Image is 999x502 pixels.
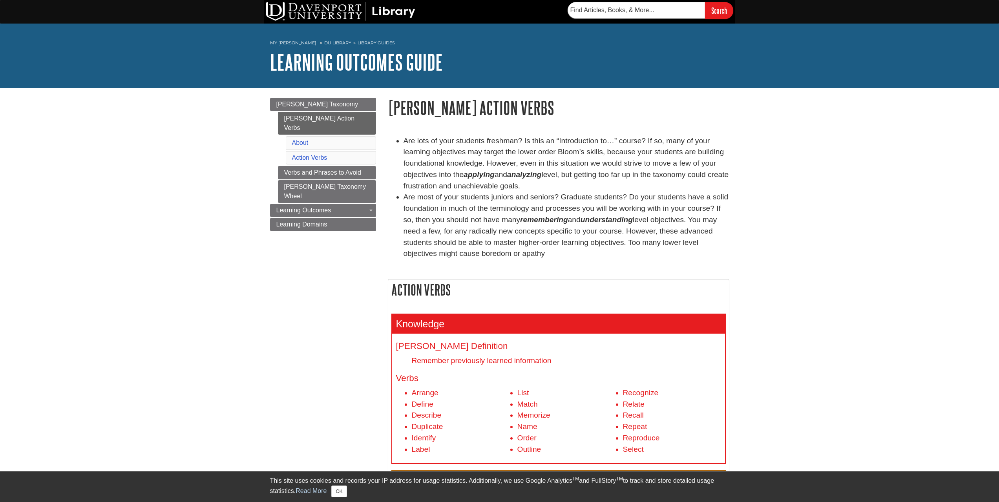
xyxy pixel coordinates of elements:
[517,410,615,421] li: Memorize
[276,101,358,108] span: [PERSON_NAME] Taxonomy
[517,444,615,455] li: Outline
[517,421,615,433] li: Name
[568,2,733,19] form: Searches DU Library's articles, books, and more
[270,98,376,111] a: [PERSON_NAME] Taxonomy
[517,387,615,399] li: List
[623,399,721,410] li: Relate
[404,135,729,192] li: Are lots of your students freshman? Is this an “Introduction to…” course? If so, many of your lea...
[276,207,331,214] span: Learning Outcomes
[623,433,721,444] li: Reproduce
[358,40,395,46] a: Library Guides
[623,410,721,421] li: Recall
[396,341,721,351] h4: [PERSON_NAME] Definition
[623,421,721,433] li: Repeat
[412,399,510,410] li: Define
[396,374,721,383] h4: Verbs
[568,2,705,18] input: Find Articles, Books, & More...
[292,154,327,161] a: Action Verbs
[270,218,376,231] a: Learning Domains
[388,279,729,300] h2: Action Verbs
[623,444,721,455] li: Select
[412,410,510,421] li: Describe
[412,444,510,455] li: Label
[520,215,568,224] em: remembering
[581,215,633,224] em: understanding
[412,421,510,433] li: Duplicate
[324,40,351,46] a: DU Library
[412,355,721,366] dd: Remember previously learned information
[705,2,733,19] input: Search
[331,486,347,497] button: Close
[270,50,443,74] a: Learning Outcomes Guide
[266,2,415,21] img: DU Library
[270,98,376,231] div: Guide Page Menu
[278,180,376,203] a: [PERSON_NAME] Taxonomy Wheel
[392,314,725,334] h3: Knowledge
[404,192,729,259] li: Are most of your students juniors and seniors? Graduate students? Do your students have a solid f...
[517,433,615,444] li: Order
[296,487,327,494] a: Read More
[276,221,327,228] span: Learning Domains
[270,476,729,497] div: This site uses cookies and records your IP address for usage statistics. Additionally, we use Goo...
[388,98,729,118] h1: [PERSON_NAME] Action Verbs
[270,204,376,217] a: Learning Outcomes
[464,170,495,179] strong: applying
[292,139,309,146] a: About
[517,399,615,410] li: Match
[270,38,729,50] nav: breadcrumb
[278,166,376,179] a: Verbs and Phrases to Avoid
[270,40,316,46] a: My [PERSON_NAME]
[623,387,721,399] li: Recognize
[412,387,510,399] li: Arrange
[412,433,510,444] li: Identify
[278,112,376,135] a: [PERSON_NAME] Action Verbs
[507,170,541,179] strong: analyzing
[616,476,623,482] sup: TM
[572,476,579,482] sup: TM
